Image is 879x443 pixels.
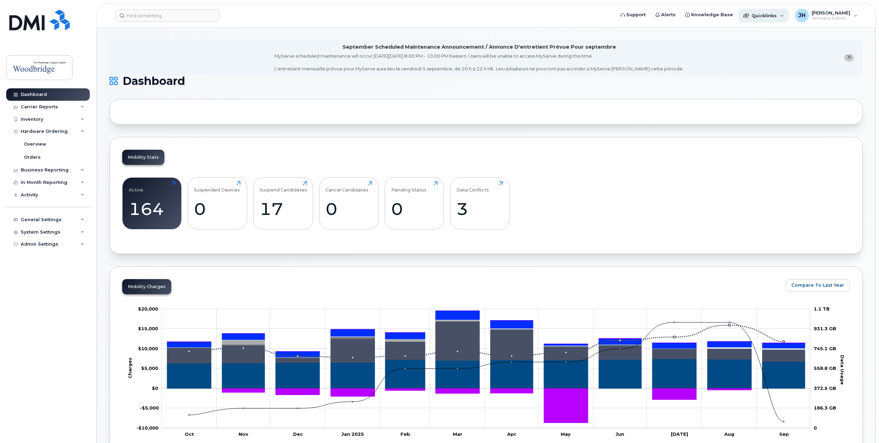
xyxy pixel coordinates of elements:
span: Compare To Last Year [791,282,844,288]
g: $0 [136,425,158,430]
tspan: Mar [453,431,462,436]
a: Suspend Candidates17 [260,181,307,225]
tspan: [DATE] [671,431,688,436]
tspan: 745.1 GB [814,345,836,351]
div: 17 [260,199,307,219]
tspan: May [561,431,571,436]
a: Data Conflicts3 [456,181,503,225]
tspan: Aug [724,431,734,436]
span: Dashboard [123,76,185,86]
tspan: -$10,000 [136,425,158,430]
g: Rate Plan [167,359,805,388]
div: 0 [194,199,241,219]
g: $0 [141,365,158,371]
div: Suspend Candidates [260,181,307,193]
button: Compare To Last Year [785,279,850,292]
tspan: Apr [507,431,516,436]
div: 0 [326,199,372,219]
tspan: Data Usage [840,355,845,384]
tspan: $0 [152,385,158,391]
tspan: 558.8 GB [814,365,836,371]
g: $0 [140,405,159,411]
div: September Scheduled Maintenance Announcement / Annonce D'entretient Prévue Pour septembre [342,43,616,51]
button: close notification [844,54,854,61]
a: Suspended Devices0 [194,181,241,225]
tspan: Charges [127,357,133,378]
div: 164 [129,199,175,219]
div: Suspended Devices [194,181,240,193]
tspan: 931.3 GB [814,326,836,331]
tspan: $5,000 [141,365,158,371]
div: 0 [391,199,438,219]
tspan: 186.3 GB [814,405,836,411]
tspan: Dec [293,431,303,436]
a: Active164 [129,181,175,225]
div: MyServe scheduled maintenance will occur [DATE][DATE] 8:00 PM - 10:00 PM Eastern. Users will be u... [274,53,684,72]
tspan: $10,000 [138,345,158,351]
div: Pending Status [391,181,426,193]
a: Cancel Candidates0 [326,181,372,225]
div: Data Conflicts [456,181,489,193]
div: Cancel Candidates [326,181,368,193]
g: $0 [138,306,158,311]
g: $0 [138,326,158,331]
div: 3 [456,199,503,219]
tspan: Nov [239,431,248,436]
div: Active [129,181,143,193]
g: Roaming [167,321,805,363]
tspan: Sep [779,431,789,436]
tspan: Feb [400,431,410,436]
tspan: -$5,000 [140,405,159,411]
tspan: Jun [616,431,624,436]
tspan: 1.1 TB [814,306,830,311]
g: $0 [138,345,158,351]
tspan: Jan 2025 [341,431,364,436]
tspan: $15,000 [138,326,158,331]
tspan: $20,000 [138,306,158,311]
tspan: Oct [185,431,194,436]
a: Pending Status0 [391,181,438,225]
tspan: 372.5 GB [814,385,836,391]
tspan: 0 [814,425,817,430]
